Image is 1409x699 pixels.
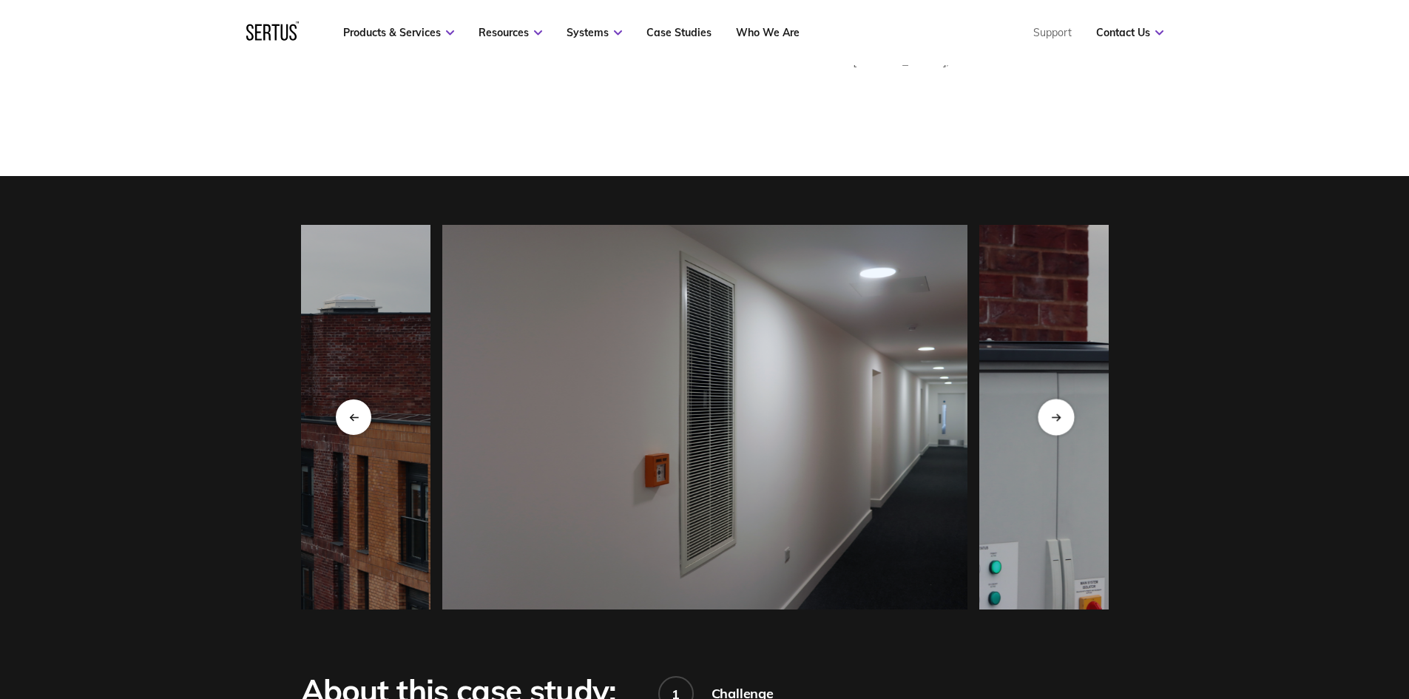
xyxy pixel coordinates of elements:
a: Systems [567,26,622,39]
iframe: Chat Widget [1143,527,1409,699]
a: Support [1033,26,1072,39]
a: Products & Services [343,26,454,39]
a: Case Studies [646,26,712,39]
div: Previous slide [336,399,371,435]
a: Resources [479,26,542,39]
a: Who We Are [736,26,800,39]
div: Next slide [1038,399,1074,435]
img: img_1422.png [442,225,967,609]
a: Contact Us [1096,26,1163,39]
